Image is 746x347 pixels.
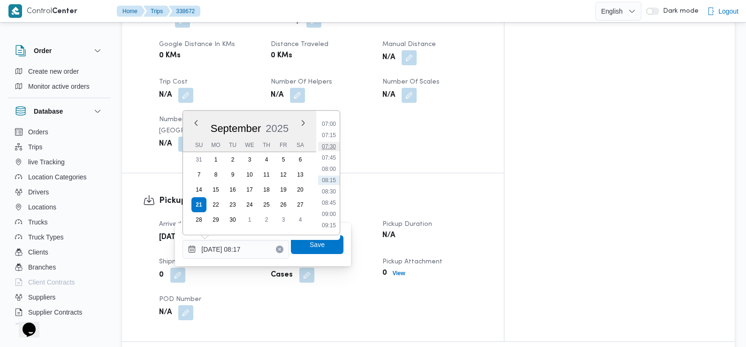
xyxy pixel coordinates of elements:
[293,152,308,167] div: day-6
[159,194,483,207] h3: Pickup Details
[28,201,56,213] span: Locations
[389,268,409,279] button: View
[271,270,293,281] b: Cases
[8,124,111,328] div: Database
[318,164,340,174] li: 08:00
[159,50,181,62] b: 0 KMs
[225,152,240,167] div: day-2
[318,119,340,129] li: 07:00
[266,122,289,135] div: Button. Open the year selector. 2025 is currently selected.
[15,106,103,117] button: Database
[191,182,206,197] div: day-14
[382,41,436,47] span: Manual Distance
[393,270,405,277] b: View
[382,79,440,85] span: Number of Scales
[259,182,274,197] div: day-18
[159,232,212,243] b: [DATE] 8:17 AM
[318,131,340,140] li: 07:15
[11,245,107,260] button: Clients
[159,259,244,265] span: Shipment Number of Units
[11,79,107,94] button: Monitor active orders
[293,182,308,197] div: day-20
[183,240,289,259] input: Press the down key to enter a popover containing a calendar. Press the escape key to close the po...
[191,152,206,167] div: day-31
[259,212,274,227] div: day-2
[34,45,52,56] h3: Order
[159,90,172,101] b: N/A
[28,231,63,243] span: Truck Types
[382,221,432,227] span: Pickup Duration
[659,8,699,15] span: Dark mode
[159,116,250,134] span: Number of [GEOGRAPHIC_DATA] Gates
[208,139,223,152] div: Mo
[242,139,257,152] div: We
[293,167,308,182] div: day-13
[276,246,283,253] button: Clear input
[28,322,52,333] span: Devices
[11,260,107,275] button: Branches
[191,197,206,212] div: day-21
[159,41,235,47] span: Google distance in KMs
[11,200,107,215] button: Locations
[159,139,172,150] b: N/A
[208,197,223,212] div: day-22
[11,64,107,79] button: Create new order
[191,212,206,227] div: day-28
[318,221,340,230] li: 09:15
[242,197,257,212] div: day-24
[703,2,742,21] button: Logout
[15,45,103,56] button: Order
[11,170,107,185] button: Location Categories
[28,81,90,92] span: Monitor active orders
[28,156,65,168] span: live Tracking
[8,4,22,18] img: X8yXhbKr1z7QwAAAABJRU5ErkJggg==
[11,320,107,335] button: Devices
[159,221,212,227] span: Arrived Pickup At
[28,216,47,228] span: Trucks
[318,187,340,196] li: 08:30
[208,182,223,197] div: day-15
[276,139,291,152] div: Fr
[11,215,107,230] button: Trucks
[143,6,170,17] button: Trips
[208,152,223,167] div: day-1
[271,41,328,47] span: Distance Traveled
[242,182,257,197] div: day-17
[225,197,240,212] div: day-23
[52,8,77,15] b: Center
[225,139,240,152] div: Tu
[159,270,164,281] b: 0
[34,106,63,117] h3: Database
[718,6,738,17] span: Logout
[28,171,87,183] span: Location Categories
[28,141,43,153] span: Trips
[11,305,107,320] button: Supplier Contracts
[11,185,107,200] button: Drivers
[276,167,291,182] div: day-12
[210,122,262,135] div: Button. Open the month selector. September is currently selected.
[159,79,188,85] span: Trip Cost
[266,123,289,134] span: 2025
[310,239,325,250] span: Save
[11,275,107,290] button: Client Contracts
[318,176,340,185] li: 08:15
[259,167,274,182] div: day-11
[382,259,442,265] span: Pickup Attachment
[276,212,291,227] div: day-3
[318,209,340,219] li: 09:00
[9,309,39,338] iframe: chat widget
[28,126,48,138] span: Orders
[28,262,56,273] span: Branches
[293,212,308,227] div: day-4
[293,197,308,212] div: day-27
[276,197,291,212] div: day-26
[318,153,340,162] li: 07:45
[299,119,307,127] button: Next month
[271,79,332,85] span: Number of Helpers
[225,182,240,197] div: day-16
[208,167,223,182] div: day-8
[8,64,111,98] div: Order
[242,152,257,167] div: day-3
[242,212,257,227] div: day-1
